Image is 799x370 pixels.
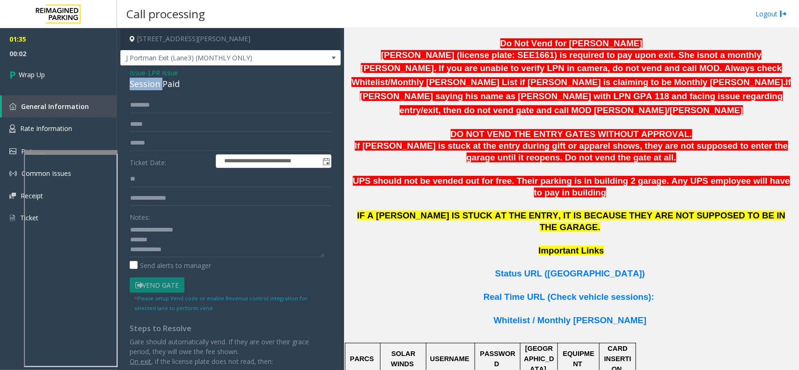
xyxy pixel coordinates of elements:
img: 'icon' [9,170,17,177]
img: 'icon' [9,148,16,154]
span: DO NOT VEND THE ENTRY GATES WITHOUT APPROVAL. [451,129,692,139]
span: Wrap Up [19,70,45,80]
span: Important Links [539,246,604,255]
img: 'icon' [9,193,16,199]
a: Whitelist / Monthly [PERSON_NAME] [494,317,646,325]
div: Session Paid [130,78,331,90]
a: Logout [755,9,787,19]
span: EQUIPMENT [563,350,595,368]
span: If [PERSON_NAME] is stuck at the entry during gift or apparel shows, they are not supposed to ent... [355,141,788,162]
b: not a monthly [PERSON_NAME]. [361,50,762,73]
span: J Portman Exit (Lane3) (MONTHLY ONLY) [121,51,296,65]
span: PARCS [350,355,374,363]
img: logout [780,9,787,19]
span: IF A [PERSON_NAME] IS STUCK AT THE ENTRY, IT IS BECAUSE THEY ARE NOT SUPPOSED TO BE IN THE GARAGE. [357,210,785,232]
span: Receipt [21,191,43,200]
b: Do Not Vend for [PERSON_NAME] [500,38,643,48]
span: If [PERSON_NAME] saying his name as [PERSON_NAME] with LPN GPA 118 and facing issue regarding ent... [360,77,792,115]
span: - [146,68,178,77]
span: UPS should not be vended out for free. Their parking is in building 2 garage. A [353,176,678,186]
label: Ticket Date: [127,154,213,168]
img: 'icon' [9,103,16,110]
span: USERNAME [430,355,469,363]
span: Issue [130,68,146,78]
a: General Information [2,95,117,117]
span: [PERSON_NAME] (license plate: SEE1661) is required to pay upon exit. She is [381,50,704,60]
span: Rate Information [20,124,72,133]
p: Gate should automatically vend. If they are over their grace period, they will owe the fee shown. [130,337,331,356]
span: Pictures [21,147,45,156]
span: SOLAR WINDS [391,350,415,368]
span: Status URL ([GEOGRAPHIC_DATA]) [495,268,645,278]
p: , if the license plate does not read, then: [130,356,331,366]
span: General Information [21,102,89,111]
h4: Steps to Resolve [130,324,331,333]
h3: Call processing [122,2,210,25]
span: Whitelist / Monthly [PERSON_NAME] [494,315,646,325]
span: Common Issues [22,169,71,178]
label: Send alerts to manager [130,261,211,270]
label: Notes: [130,209,150,222]
img: 'icon' [9,124,15,133]
span: LPR Issue [148,68,178,78]
span: ny UPS employee will have to pay in building [534,176,790,197]
a: Real Time URL (Check vehicle sessions): [484,294,654,301]
u: On exit [130,357,151,366]
button: Vend Gate [130,277,184,293]
small: Please setup Vend code or enable Revenue control integration for selected lane to perform vend [134,295,308,312]
img: 'icon' [9,214,15,222]
span: Ticket [20,213,38,222]
span: Real Time URL (Check vehicle sessions): [484,292,654,302]
h4: [STREET_ADDRESS][PERSON_NAME] [120,28,341,50]
span: Toggle popup [321,155,331,168]
span: If you are unable to verify LPN in camera, do not vend and call MOD. Always check Whitelist/Month... [352,63,786,87]
a: Status URL ([GEOGRAPHIC_DATA]) [495,270,645,278]
span: PASSWORD [480,350,515,368]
